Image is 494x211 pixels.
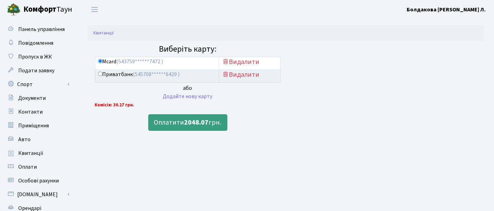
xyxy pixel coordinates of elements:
[7,3,21,17] img: logo.png
[3,77,72,91] a: Спорт
[86,4,103,15] button: Переключити навігацію
[222,58,277,66] h5: Видалити
[3,64,72,77] a: Подати заявку
[222,71,277,79] h5: Видалити
[184,118,209,127] b: 2048.07
[3,160,72,174] a: Оплати
[3,22,72,36] a: Панель управління
[95,92,281,101] div: Додайте нову карту
[18,39,53,47] span: Повідомлення
[3,36,72,50] a: Повідомлення
[18,122,49,129] span: Приміщення
[3,119,72,133] a: Приміщення
[93,29,114,36] a: Квитанції
[3,146,72,160] a: Квитанції
[18,177,59,184] span: Особові рахунки
[407,6,486,13] b: Болдакова [PERSON_NAME] Л.
[23,4,72,15] span: Таун
[95,84,281,92] div: або
[18,136,31,143] span: Авто
[18,67,54,74] span: Подати заявку
[18,163,37,171] span: Оплати
[18,94,46,102] span: Документи
[3,91,72,105] a: Документи
[3,50,72,64] a: Пропуск в ЖК
[407,6,486,14] a: Болдакова [PERSON_NAME] Л.
[18,149,43,157] span: Квитанції
[23,4,56,15] b: Комфорт
[3,188,72,201] a: [DOMAIN_NAME]
[3,105,72,119] a: Контакти
[3,133,72,146] a: Авто
[148,114,227,131] button: Оплатити2048.07грн.
[3,174,72,188] a: Особові рахунки
[98,58,163,66] label: Mcard
[18,108,43,116] span: Контакти
[18,53,52,61] span: Пропуск в ЖК
[95,102,135,108] b: Комісія: 30.27 грн.
[18,25,65,33] span: Панель управління
[95,44,281,54] h4: Виберіть карту:
[98,71,180,78] label: Приватбанк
